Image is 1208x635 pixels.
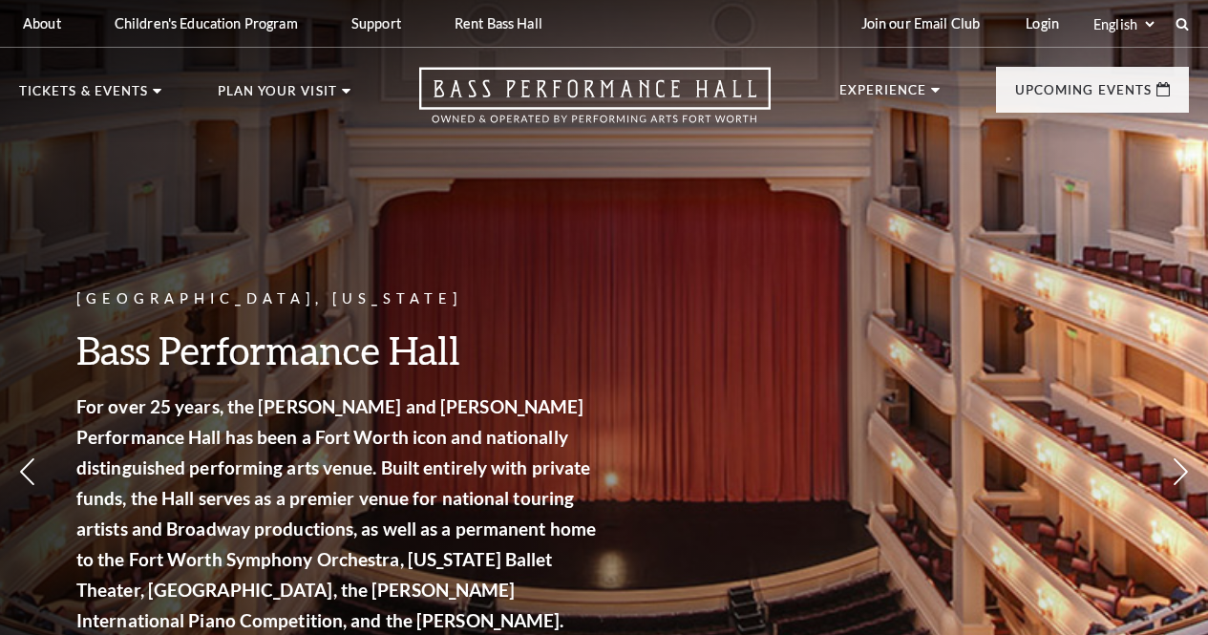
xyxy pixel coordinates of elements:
[76,326,602,374] h3: Bass Performance Hall
[76,287,602,311] p: [GEOGRAPHIC_DATA], [US_STATE]
[839,84,927,107] p: Experience
[19,85,148,108] p: Tickets & Events
[76,395,596,631] strong: For over 25 years, the [PERSON_NAME] and [PERSON_NAME] Performance Hall has been a Fort Worth ico...
[23,15,61,32] p: About
[455,15,542,32] p: Rent Bass Hall
[115,15,298,32] p: Children's Education Program
[218,85,337,108] p: Plan Your Visit
[351,15,401,32] p: Support
[1015,84,1152,107] p: Upcoming Events
[1090,15,1157,33] select: Select:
